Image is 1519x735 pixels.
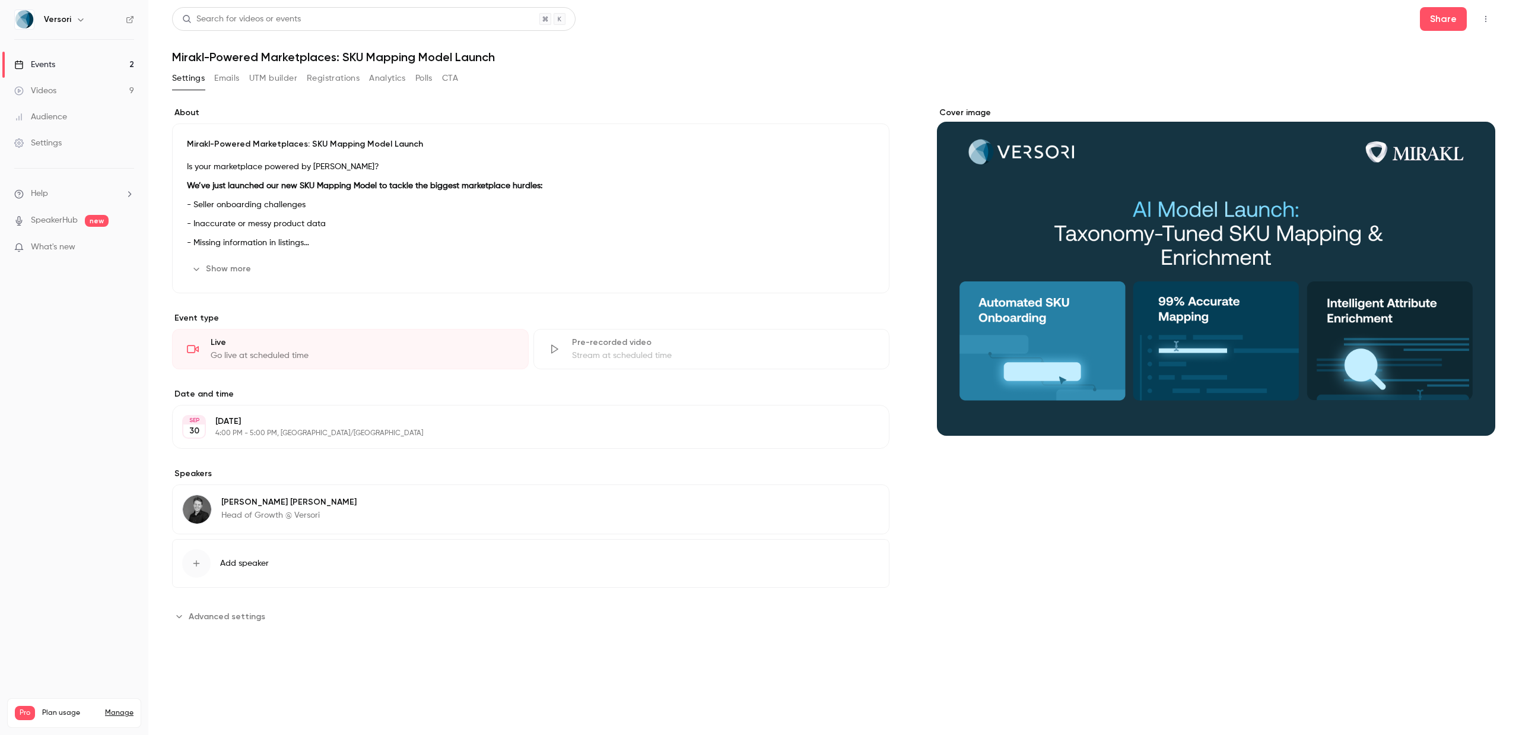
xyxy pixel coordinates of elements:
[187,236,875,250] p: - Missing information in listings
[215,416,827,427] p: [DATE]
[1420,7,1467,31] button: Share
[31,188,48,200] span: Help
[187,259,258,278] button: Show more
[15,706,35,720] span: Pro
[172,484,889,534] div: George Goodfellow[PERSON_NAME] [PERSON_NAME]Head of Growth @ Versori
[105,708,134,718] a: Manage
[172,607,272,626] button: Advanced settings
[189,610,265,623] span: Advanced settings
[172,107,889,119] label: About
[172,329,529,369] div: LiveGo live at scheduled time
[187,217,875,231] p: - Inaccurate or messy product data
[187,160,875,174] p: Is your marketplace powered by [PERSON_NAME]?
[183,495,211,524] img: George Goodfellow
[937,107,1495,119] label: Cover image
[211,337,514,349] div: Live
[172,468,889,480] label: Speakers
[14,59,55,71] div: Events
[31,241,75,254] span: What's new
[42,708,98,718] span: Plan usage
[249,69,297,88] button: UTM builder
[14,137,62,149] div: Settings
[85,215,109,227] span: new
[220,557,269,569] span: Add speaker
[572,337,875,349] div: Pre-recorded video
[937,107,1495,436] section: Cover image
[172,539,889,588] button: Add speaker
[15,10,34,29] img: Versori
[172,312,889,324] p: Event type
[172,69,205,88] button: Settings
[533,329,890,369] div: Pre-recorded videoStream at scheduled time
[172,50,1495,64] h1: Mirakl-Powered Marketplaces: SKU Mapping Model Launch
[172,607,889,626] section: Advanced settings
[182,13,301,26] div: Search for videos or events
[189,425,199,437] p: 30
[307,69,360,88] button: Registrations
[187,138,875,150] p: Mirakl-Powered Marketplaces: SKU Mapping Model Launch
[572,350,875,362] div: Stream at scheduled time
[187,198,875,212] p: - Seller onboarding challenges
[44,14,71,26] h6: Versori
[215,429,827,438] p: 4:00 PM - 5:00 PM, [GEOGRAPHIC_DATA]/[GEOGRAPHIC_DATA]
[221,509,357,521] p: Head of Growth @ Versori
[415,69,433,88] button: Polls
[211,350,514,362] div: Go live at scheduled time
[214,69,239,88] button: Emails
[14,188,134,200] li: help-dropdown-opener
[183,416,205,424] div: SEP
[31,214,78,227] a: SpeakerHub
[120,242,134,253] iframe: Noticeable Trigger
[14,85,56,97] div: Videos
[187,182,542,190] strong: We’ve just launched our new SKU Mapping Model to tackle the biggest marketplace hurdles:
[442,69,458,88] button: CTA
[172,388,889,400] label: Date and time
[369,69,406,88] button: Analytics
[14,111,67,123] div: Audience
[221,496,357,508] p: [PERSON_NAME] [PERSON_NAME]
